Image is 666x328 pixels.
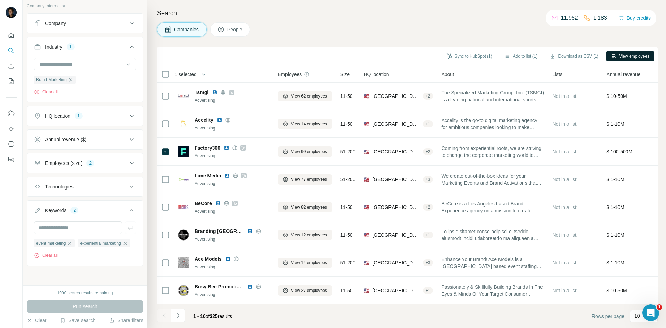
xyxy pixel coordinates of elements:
div: Employees (size) [45,160,82,167]
span: Accelity is the go-to digital marketing agency for ambitious companies looking to make waves in t... [441,117,544,131]
span: Not in a list [552,121,576,127]
div: Advertising [195,153,270,159]
button: Technologies [27,178,143,195]
span: [GEOGRAPHIC_DATA], [US_STATE] [372,259,420,266]
span: View 77 employees [291,176,327,183]
span: 325 [210,313,218,319]
span: Busy Bee Promotions [195,283,244,290]
div: + 1 [423,232,433,238]
span: Tsmgi [195,89,208,96]
img: Logo of Busy Bee Promotions [178,285,189,296]
button: Annual revenue ($) [27,131,143,148]
div: Advertising [195,236,270,242]
span: 🇺🇸 [364,176,369,183]
span: Not in a list [552,93,576,99]
button: Company [27,15,143,32]
img: LinkedIn logo [215,201,221,206]
span: [GEOGRAPHIC_DATA], [US_STATE] [372,232,420,238]
span: $ 1-10M [606,177,624,182]
button: Download as CSV (1) [545,51,603,61]
div: HQ location [45,112,70,119]
button: Feedback [6,153,17,166]
span: View 14 employees [291,121,327,127]
button: Clear all [34,252,58,259]
div: 2 [70,207,78,213]
img: LinkedIn logo [217,117,222,123]
span: Brand Marketing [36,77,67,83]
span: 11-50 [340,287,353,294]
button: Share filters [109,317,143,324]
div: Technologies [45,183,74,190]
p: Company information [27,3,143,9]
span: Branding [GEOGRAPHIC_DATA] [195,228,244,235]
span: 11-50 [340,232,353,238]
span: BeCore [195,200,212,207]
button: HQ location1 [27,108,143,124]
button: Keywords2 [27,202,143,221]
div: + 3 [423,260,433,266]
div: + 1 [423,287,433,294]
div: 2 [86,160,94,166]
div: Advertising [195,264,270,270]
button: Employees (size)2 [27,155,143,171]
img: LinkedIn logo [212,90,217,95]
span: Not in a list [552,204,576,210]
span: 11-50 [340,93,353,100]
span: of [206,313,210,319]
button: My lists [6,75,17,87]
img: Logo of Tsmgi [178,91,189,102]
span: 1 - 10 [193,313,206,319]
span: 🇺🇸 [364,204,369,211]
img: Logo of Branding Los Angeles [178,229,189,241]
span: Companies [174,26,199,33]
span: Not in a list [552,288,576,293]
span: 51-200 [340,148,356,155]
span: We create out-of-the-box ideas for your Marketing Events and Brand Activations that make your bus... [441,173,544,186]
span: View 12 employees [291,232,327,238]
span: [GEOGRAPHIC_DATA], [US_STATE] [372,148,420,155]
span: HQ location [364,71,389,78]
span: 51-200 [340,259,356,266]
button: View 14 employees [278,119,332,129]
span: 🇺🇸 [364,287,369,294]
button: Quick start [6,29,17,42]
button: View 12 employees [278,230,332,240]
span: Factory360 [195,144,220,151]
span: View 62 employees [291,93,327,99]
iframe: Intercom live chat [642,304,659,321]
div: Annual revenue ($) [45,136,86,143]
span: Not in a list [552,149,576,154]
span: Not in a list [552,260,576,266]
span: Coming from experiential roots, we are striving to change the corporate marketing world to become... [441,145,544,159]
span: [GEOGRAPHIC_DATA], [US_STATE] [372,120,420,127]
span: Ace Models [195,255,222,262]
button: Sync to HubSpot (1) [442,51,497,61]
span: 1 selected [174,71,197,78]
button: View 27 employees [278,285,332,296]
button: Buy credits [618,13,651,23]
span: Size [340,71,350,78]
button: View 99 employees [278,146,332,157]
span: $ 10-50M [606,288,627,293]
img: Avatar [6,7,17,18]
span: [GEOGRAPHIC_DATA], [US_STATE] [372,176,420,183]
h4: Search [157,8,658,18]
div: Company [45,20,66,27]
span: 🇺🇸 [364,93,369,100]
button: View 82 employees [278,202,332,212]
span: About [441,71,454,78]
span: 51-200 [340,176,356,183]
div: Advertising [195,208,270,215]
img: LinkedIn logo [224,173,230,178]
span: $ 10-50M [606,93,627,99]
p: 10 [634,312,640,319]
span: Not in a list [552,177,576,182]
div: 1990 search results remaining [57,290,113,296]
div: Advertising [195,125,270,131]
span: Not in a list [552,232,576,238]
span: Lists [552,71,562,78]
div: + 2 [423,204,433,210]
button: Industry1 [27,39,143,58]
button: Clear [27,317,46,324]
div: + 3 [423,176,433,183]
